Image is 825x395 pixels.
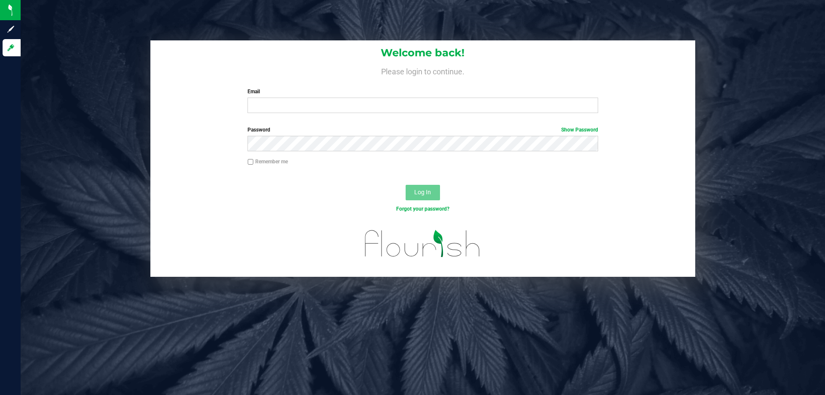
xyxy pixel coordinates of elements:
[6,25,15,34] inline-svg: Sign up
[561,127,598,133] a: Show Password
[150,65,695,76] h4: Please login to continue.
[354,222,491,266] img: flourish_logo.svg
[247,158,288,165] label: Remember me
[247,88,598,95] label: Email
[150,47,695,58] h1: Welcome back!
[6,43,15,52] inline-svg: Log in
[396,206,449,212] a: Forgot your password?
[247,127,270,133] span: Password
[247,159,254,165] input: Remember me
[414,189,431,196] span: Log In
[406,185,440,200] button: Log In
